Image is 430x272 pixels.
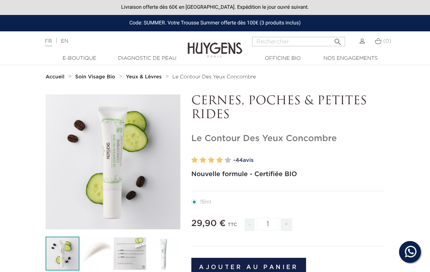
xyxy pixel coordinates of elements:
div: TTC [228,217,237,237]
a: Le Contour Des Yeux Concombre [172,74,256,80]
label: 3 [208,155,215,166]
a: Accueil [46,74,66,80]
a: Yeux & Lèvres [126,74,164,80]
span: (0) [383,39,391,44]
strong: Accueil [46,74,64,79]
img: Huygens [188,31,242,59]
a: FR [45,39,52,46]
p: CERNES, POCHES & PETITES RIDES [191,94,384,123]
input: Rechercher [252,37,345,46]
button:  [331,35,344,44]
a: Soin Visage Bio [75,74,117,80]
label: 1 [191,155,198,166]
img: Le Contour Des Yeux Concombre [147,237,181,271]
span: 44 [235,158,243,163]
a: E-Boutique [46,55,113,62]
span: - [245,218,255,231]
i:  [333,35,342,44]
img: Le Contour Des Yeux Concombre [46,237,79,271]
label: 15ml [191,199,220,205]
span: 29,90 € [191,219,226,228]
strong: Soin Visage Bio [75,74,115,79]
strong: Nouvelle formule - Certifiée BIO [191,171,297,178]
strong: Yeux & Lèvres [126,74,162,79]
input: Quantité [257,218,279,230]
label: 5 [224,155,231,166]
a: Officine Bio [249,55,317,62]
h1: Le Contour Des Yeux Concombre [191,133,384,144]
a: -44avis [233,155,384,166]
a: Diagnostic de peau [113,55,181,62]
label: 2 [200,155,206,166]
a: Nos engagements [317,55,384,62]
label: 4 [216,155,223,166]
div: | [41,37,173,46]
a: EN [61,39,68,44]
span: + [281,218,292,231]
span: Le Contour Des Yeux Concombre [172,74,256,79]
